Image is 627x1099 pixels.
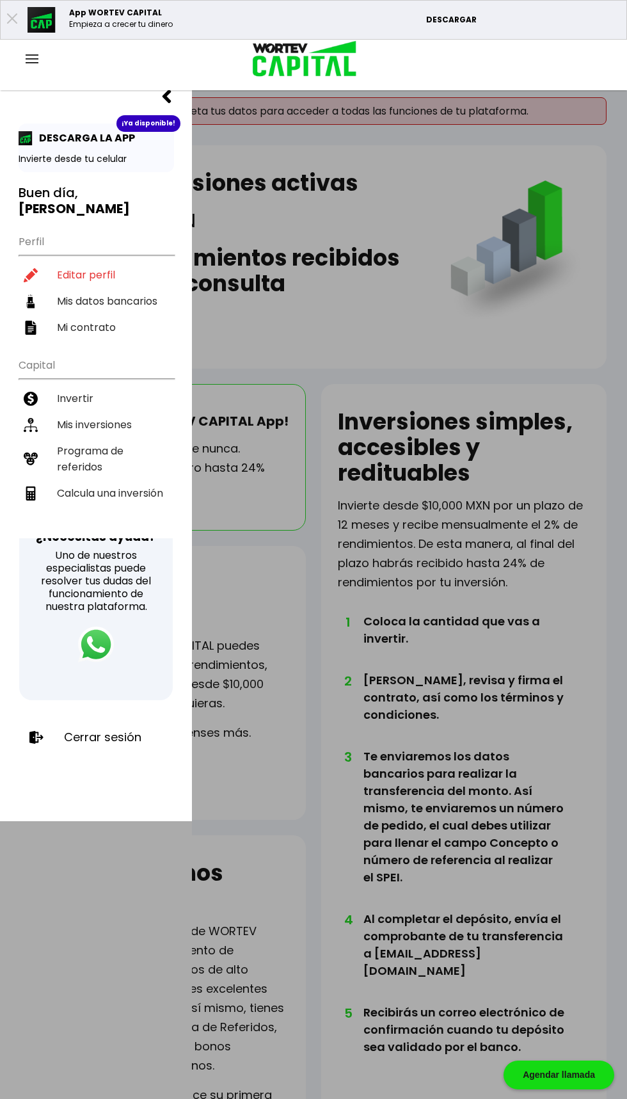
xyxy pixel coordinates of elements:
[24,392,38,406] img: invertir-icon.b3b967d7.svg
[24,486,38,501] img: calculadora-icon.17d418c4.svg
[24,268,38,282] img: editar-icon.952d3147.svg
[19,152,174,166] p: Invierte desde tu celular
[19,385,174,412] a: Invertir
[504,1061,614,1089] div: Agendar llamada
[19,412,174,438] a: Mis inversiones
[19,438,174,480] a: Programa de referidos
[19,262,174,288] a: Editar perfil
[29,731,44,743] img: Cerrar-sesión
[19,351,174,538] ul: Capital
[69,7,173,19] p: App WORTEV CAPITAL
[24,418,38,432] img: inversiones-icon.6695dc30.svg
[33,130,135,146] p: DESCARGA LA APP
[19,288,174,314] a: Mis datos bancarios
[160,90,174,104] img: flecha-regreso
[239,39,361,81] img: logo_wortev_capital
[19,480,174,506] a: Calcula una inversión
[24,452,38,466] img: recomiendanos-icon.9b8e9327.svg
[78,627,114,662] img: logos_whatsapp-icon.242b2217.svg
[36,549,156,613] p: Uno de nuestros especialistas puede resolver tus dudas del funcionamiento de nuestra plataforma.
[24,294,38,309] img: datos-icon.10cf9172.svg
[116,115,180,132] div: ¡Ya disponible!
[19,185,174,217] h3: Buen día,
[64,731,141,744] p: Cerrar sesión
[19,200,130,218] b: [PERSON_NAME]
[28,7,56,33] img: appicon
[24,321,38,335] img: contrato-icon.f2db500c.svg
[426,14,620,26] p: DESCARGAR
[69,19,173,30] p: Empieza a crecer tu dinero
[19,131,33,145] img: app-icon
[19,227,174,341] ul: Perfil
[26,54,38,63] img: hamburguer-menu2
[19,314,174,341] a: Mi contrato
